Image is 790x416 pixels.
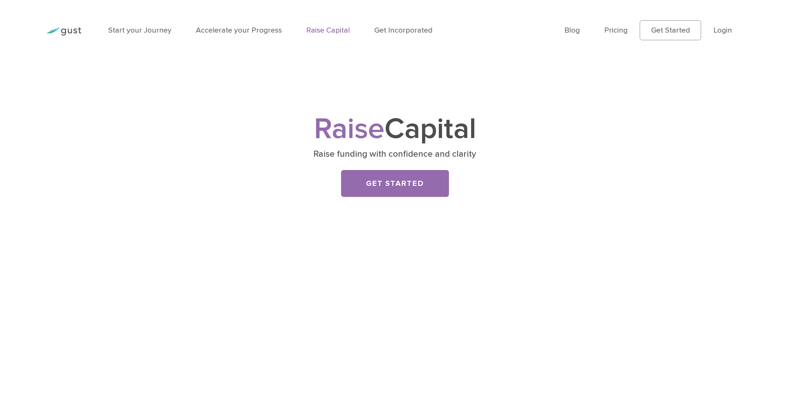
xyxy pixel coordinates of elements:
[108,26,171,35] a: Start your Journey
[564,26,580,35] a: Blog
[229,116,561,142] h1: Capital
[713,26,732,35] a: Login
[341,170,449,197] a: Get Started
[232,148,558,160] p: Raise funding with confidence and clarity
[604,26,628,35] a: Pricing
[306,26,350,35] a: Raise Capital
[196,26,282,35] a: Accelerate your Progress
[640,20,701,40] a: Get Started
[46,27,81,36] img: Gust Logo
[374,26,432,35] a: Get Incorporated
[314,111,384,146] span: Raise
